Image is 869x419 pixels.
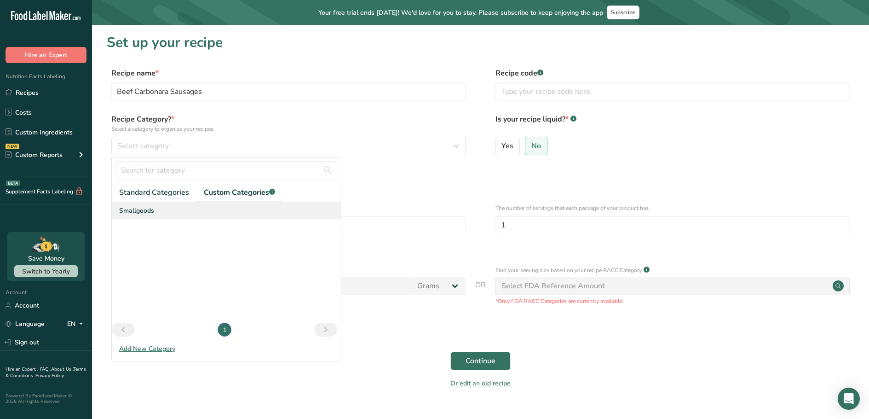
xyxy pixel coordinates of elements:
div: NEW [6,144,19,149]
span: Select category [117,140,169,151]
button: Continue [450,352,511,370]
p: Find your serving size based on your recipe RACC Category [495,266,642,274]
input: Type your recipe name here [111,82,466,101]
span: No [531,141,541,151]
p: *Only FDA RACC Categories are currently available [495,297,850,305]
label: Recipe name [111,68,466,79]
span: OR [475,279,486,305]
label: Is your recipe liquid? [495,114,850,133]
span: Custom Categories [204,187,275,198]
div: Open Intercom Messenger [838,388,860,410]
input: Type your recipe code here [495,82,850,101]
a: Terms & Conditions . [6,366,86,379]
h1: Set up your recipe [107,32,854,53]
a: Privacy Policy [35,372,64,379]
a: Hire an Expert . [6,366,38,372]
label: Recipe Category? [111,114,466,133]
button: Select category [111,137,466,155]
span: Your free trial ends [DATE]! We'd love for you to stay. Please subscribe to keep enjoying the app [318,8,603,17]
span: Yes [501,141,513,151]
a: FAQ . [40,366,51,372]
div: Add New Category [112,344,341,354]
div: Custom Reports [6,150,63,160]
a: Previous page [112,323,135,337]
label: Recipe code [495,68,850,79]
button: Switch to Yearly [14,265,78,277]
div: BETA [6,180,20,186]
a: Next page [314,323,337,337]
span: Standard Categories [119,187,189,198]
a: Or edit an old recipe [450,379,511,388]
span: Switch to Yearly [22,267,70,276]
div: Powered By FoodLabelMaker © 2025 All Rights Reserved [6,393,86,404]
span: Smallgoods [119,206,154,215]
a: About Us . [51,366,73,372]
span: Subscribe [611,9,635,16]
div: Save Money [28,254,64,263]
input: Search for category [115,161,337,180]
button: Hire an Expert [6,47,86,63]
div: Select FDA Reference Amount [501,280,605,291]
p: Select a category to organize your recipes [111,125,466,133]
div: EN [67,319,86,330]
p: The number of servings that each package of your product has. [495,204,850,212]
span: Continue [466,355,495,367]
a: Language [6,316,45,332]
button: Subscribe [607,6,639,19]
